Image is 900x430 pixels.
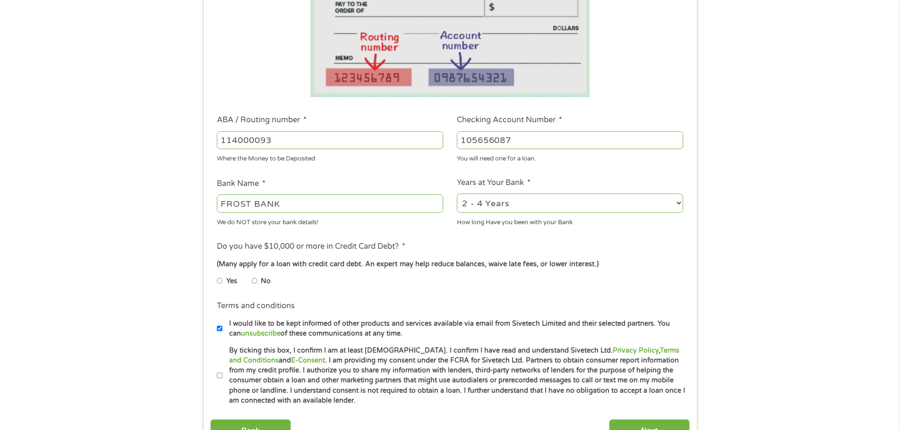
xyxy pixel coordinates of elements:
[241,329,281,337] a: unsubscribe
[229,346,679,364] a: Terms and Conditions
[457,131,683,149] input: 345634636
[217,179,266,189] label: Bank Name
[291,356,325,364] a: E-Consent
[217,131,443,149] input: 263177916
[457,214,683,227] div: How long Have you been with your Bank
[217,214,443,227] div: We do NOT store your bank details!
[217,259,683,270] div: (Many apply for a loan with credit card debt. An expert may help reduce balances, waive late fees...
[457,151,683,164] div: You will need one for a loan.
[217,115,307,125] label: ABA / Routing number
[457,115,562,125] label: Checking Account Number
[217,242,405,252] label: Do you have $10,000 or more in Credit Card Debt?
[223,346,686,406] label: By ticking this box, I confirm I am at least [DEMOGRAPHIC_DATA]. I confirm I have read and unders...
[217,301,295,311] label: Terms and conditions
[457,178,531,188] label: Years at Your Bank
[217,151,443,164] div: Where the Money to be Deposited
[613,346,659,354] a: Privacy Policy
[226,276,237,287] label: Yes
[223,319,686,339] label: I would like to be kept informed of other products and services available via email from Sivetech...
[261,276,271,287] label: No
